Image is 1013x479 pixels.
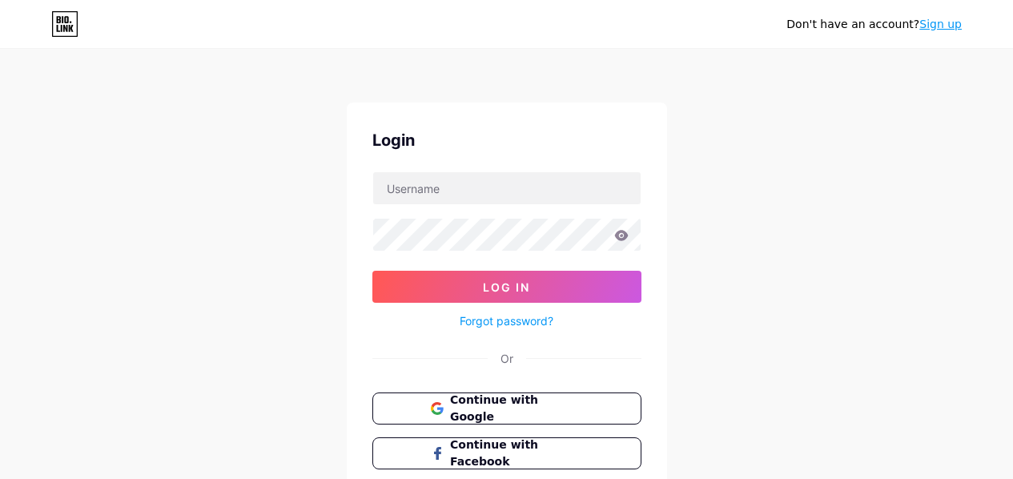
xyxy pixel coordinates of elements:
button: Continue with Facebook [372,437,641,469]
a: Forgot password? [460,312,553,329]
div: Or [500,350,513,367]
span: Continue with Facebook [450,437,582,470]
button: Log In [372,271,641,303]
span: Log In [483,280,530,294]
a: Sign up [919,18,962,30]
button: Continue with Google [372,392,641,425]
input: Username [373,172,641,204]
span: Continue with Google [450,392,582,425]
div: Login [372,128,641,152]
div: Don't have an account? [786,16,962,33]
